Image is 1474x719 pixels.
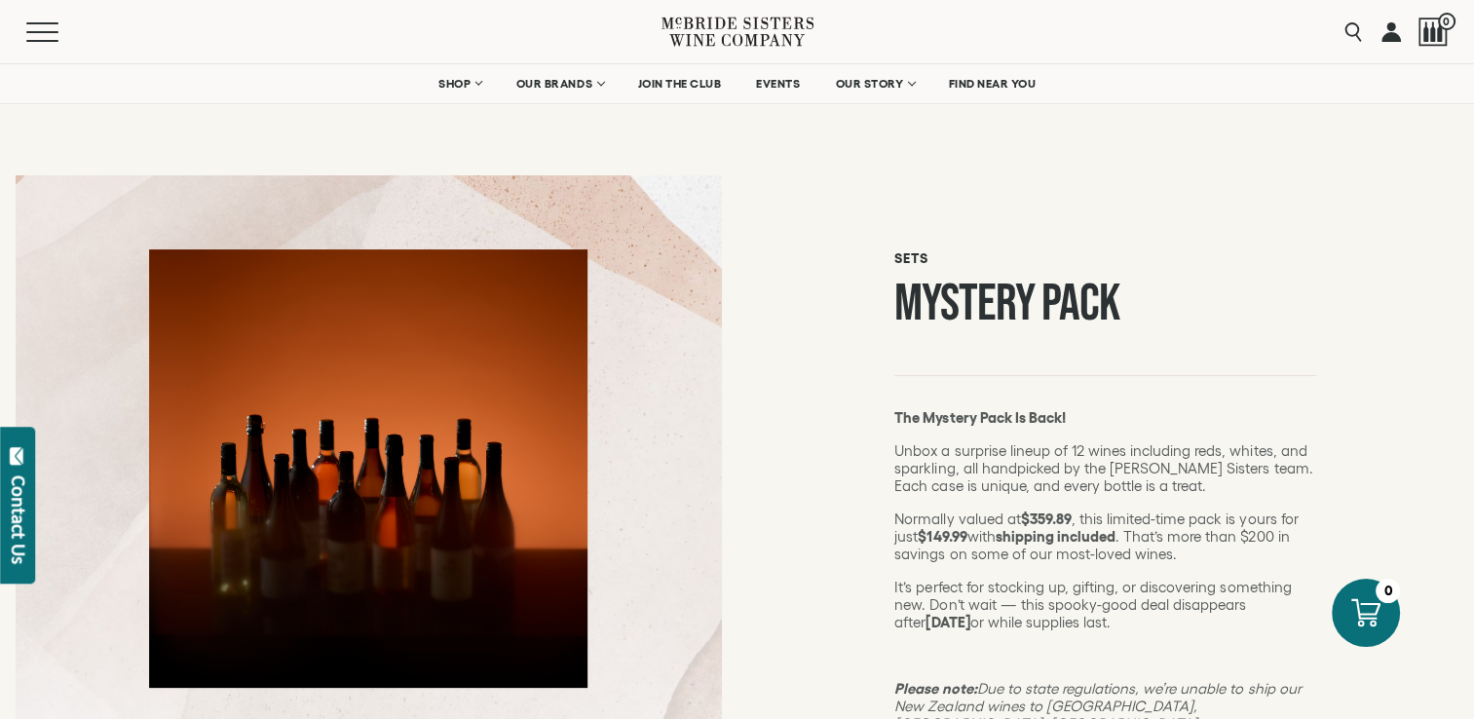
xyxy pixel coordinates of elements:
[426,64,494,103] a: SHOP
[926,614,969,630] strong: [DATE]
[894,279,1316,328] h1: Mystery Pack
[504,64,616,103] a: OUR BRANDS
[1376,579,1400,603] div: 0
[743,64,813,103] a: EVENTS
[26,22,96,42] button: Mobile Menu Trigger
[936,64,1049,103] a: FIND NEAR YOU
[918,528,966,545] strong: $149.99
[894,579,1316,631] p: It’s perfect for stocking up, gifting, or discovering something new. Don’t wait — this spooky-goo...
[835,77,903,91] span: OUR STORY
[756,77,800,91] span: EVENTS
[894,680,976,697] strong: Please note:
[996,528,1115,545] strong: shipping included
[625,64,735,103] a: JOIN THE CLUB
[516,77,592,91] span: OUR BRANDS
[9,475,28,564] div: Contact Us
[438,77,472,91] span: SHOP
[1021,511,1072,527] strong: $359.89
[822,64,926,103] a: OUR STORY
[894,442,1316,495] p: Unbox a surprise lineup of 12 wines including reds, whites, and sparkling, all handpicked by the ...
[894,250,1316,267] h6: Sets
[638,77,722,91] span: JOIN THE CLUB
[949,77,1037,91] span: FIND NEAR YOU
[894,409,1066,426] strong: The Mystery Pack Is Back!
[894,511,1316,563] p: Normally valued at , this limited-time pack is yours for just with . That’s more than $200 in sav...
[1438,13,1455,30] span: 0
